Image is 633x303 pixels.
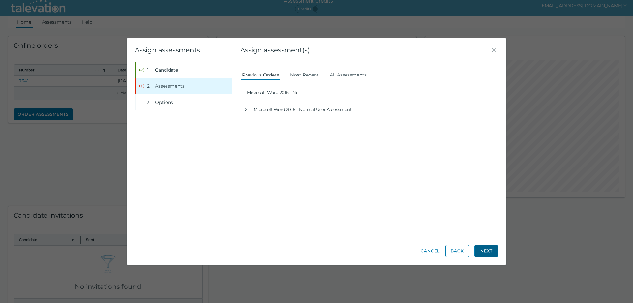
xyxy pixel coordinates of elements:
[240,69,281,80] button: Previous Orders
[474,245,498,257] button: Next
[147,67,152,73] div: 1
[251,104,498,115] div: Microsoft Word 2016 - Normal User Assessment
[135,46,200,54] clr-wizard-title: Assign assessments
[155,67,178,73] span: Candidate
[139,83,144,89] cds-icon: Error
[490,46,498,54] button: Close
[244,88,301,96] input: Filter assessments
[136,78,232,94] button: Error
[147,83,152,89] div: 2
[240,46,490,54] span: Assign assessment(s)
[136,94,232,110] button: 3Options
[420,245,440,257] button: Cancel
[445,245,469,257] button: Back
[155,99,173,106] span: Options
[328,69,368,80] button: All Assessments
[136,62,232,78] button: Completed
[135,62,232,110] nav: Wizard steps
[155,83,185,89] span: Assessments
[288,69,320,80] button: Most Recent
[147,99,152,106] div: 3
[139,67,144,73] cds-icon: Completed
